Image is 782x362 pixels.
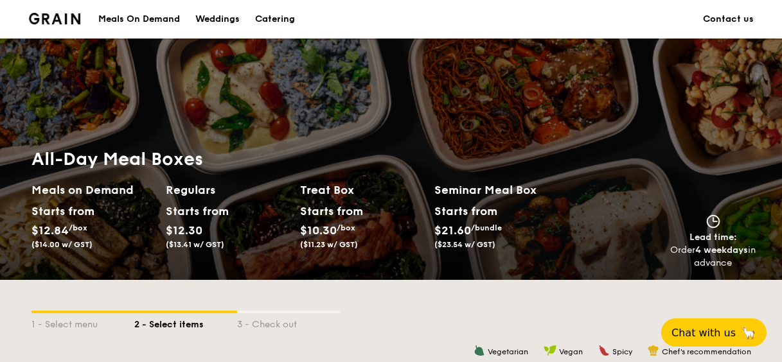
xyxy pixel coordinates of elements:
span: ($14.00 w/ GST) [31,240,93,249]
h2: Seminar Meal Box [434,181,569,199]
img: icon-clock.2db775ea.svg [704,214,723,228]
div: Starts from [31,202,89,221]
span: $21.60 [434,223,471,237]
span: ($13.41 w/ GST) [166,240,224,249]
div: 1 - Select menu [31,313,134,331]
img: icon-chef-hat.a58ddaea.svg [648,345,659,356]
button: Chat with us🦙 [661,318,767,347]
h2: Regulars [166,181,290,199]
div: Order in advance [670,244,756,270]
span: Chat with us [671,327,736,339]
img: icon-vegan.f8ff3823.svg [544,345,556,356]
div: Starts from [300,202,357,221]
span: /box [337,223,355,232]
span: /box [69,223,87,232]
span: Vegan [559,347,583,356]
h2: Treat Box [300,181,424,199]
div: 3 - Check out [237,313,340,331]
h2: Meals on Demand [31,181,156,199]
span: Vegetarian [488,347,528,356]
img: Grain [29,13,81,24]
div: Starts from [166,202,223,221]
a: Logotype [29,13,81,24]
div: 2 - Select items [134,313,237,331]
span: $10.30 [300,223,337,237]
img: icon-vegetarian.fe4039eb.svg [474,345,485,356]
span: Lead time: [689,232,737,243]
span: $12.84 [31,223,69,237]
span: /bundle [471,223,502,232]
span: ($23.54 w/ GST) [434,240,495,249]
span: ($11.23 w/ GST) [300,240,358,249]
img: icon-spicy.37a8142b.svg [598,345,610,356]
h1: All-Day Meal Boxes [31,148,569,171]
strong: 4 weekdays [695,245,748,255]
span: 🦙 [741,325,756,340]
span: Spicy [612,347,632,356]
span: $12.30 [166,223,202,237]
span: Chef's recommendation [662,347,751,356]
div: Starts from [434,202,497,221]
